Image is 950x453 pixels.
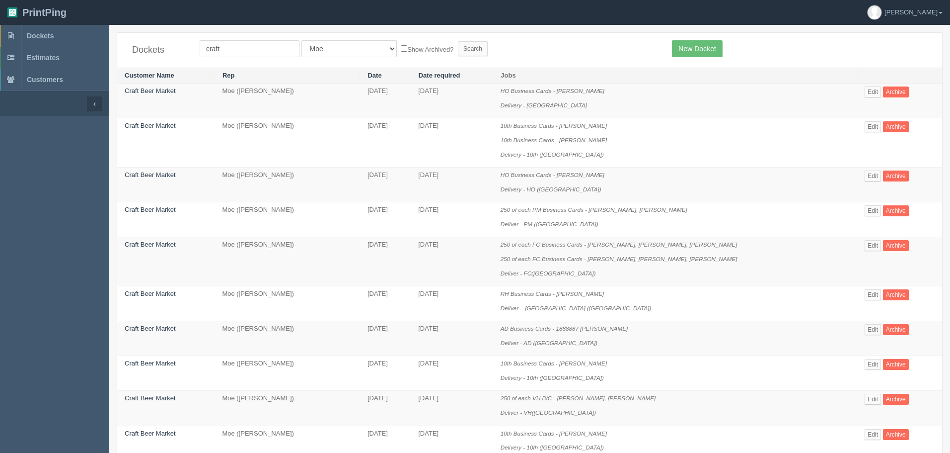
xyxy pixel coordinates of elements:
[501,360,607,366] i: 10th Business Cards - [PERSON_NAME]
[411,237,493,286] td: [DATE]
[672,40,722,57] a: New Docket
[360,391,411,426] td: [DATE]
[27,32,54,40] span: Dockets
[883,394,909,405] a: Archive
[865,205,881,216] a: Edit
[360,237,411,286] td: [DATE]
[215,321,360,356] td: Moe ([PERSON_NAME])
[501,206,687,213] i: 250 of each PM Business Cards - [PERSON_NAME], [PERSON_NAME]
[125,430,176,437] a: Craft Beer Market
[411,84,493,118] td: [DATE]
[865,324,881,335] a: Edit
[411,202,493,237] td: [DATE]
[215,202,360,237] td: Moe ([PERSON_NAME])
[865,240,881,251] a: Edit
[501,409,596,416] i: Deliver - VH([GEOGRAPHIC_DATA])
[501,256,737,262] i: 250 of each FC Business Cards - [PERSON_NAME], [PERSON_NAME], [PERSON_NAME]
[401,45,407,52] input: Show Archived?
[360,286,411,321] td: [DATE]
[360,321,411,356] td: [DATE]
[865,289,881,300] a: Edit
[501,325,628,332] i: AD Business Cards - 1888887 [PERSON_NAME]
[501,305,652,311] i: Deliver – [GEOGRAPHIC_DATA] ([GEOGRAPHIC_DATA])
[215,391,360,426] td: Moe ([PERSON_NAME])
[125,290,176,297] a: Craft Beer Market
[883,289,909,300] a: Archive
[868,5,881,19] img: avatar_default-7531ab5dedf162e01f1e0bb0964e6a185e93c5c22dfe317fb01d7f8cd2b1632c.jpg
[501,395,656,401] i: 250 of each VH B/C - [PERSON_NAME], [PERSON_NAME]
[215,118,360,168] td: Moe ([PERSON_NAME])
[883,429,909,440] a: Archive
[125,241,176,248] a: Craft Beer Market
[883,87,909,97] a: Archive
[501,122,607,129] i: 10th Business Cards - [PERSON_NAME]
[501,186,601,192] i: Delivery - HO ([GEOGRAPHIC_DATA])
[411,356,493,391] td: [DATE]
[215,286,360,321] td: Moe ([PERSON_NAME])
[865,394,881,405] a: Edit
[125,87,176,94] a: Craft Beer Market
[501,444,604,451] i: Delivery - 10th ([GEOGRAPHIC_DATA])
[883,205,909,216] a: Archive
[411,168,493,202] td: [DATE]
[27,76,63,84] span: Customers
[501,340,597,346] i: Deliver - AD ([GEOGRAPHIC_DATA])
[411,391,493,426] td: [DATE]
[493,68,858,84] th: Jobs
[501,172,604,178] i: HO Business Cards - [PERSON_NAME]
[419,72,460,79] a: Date required
[883,240,909,251] a: Archive
[883,359,909,370] a: Archive
[411,118,493,168] td: [DATE]
[360,202,411,237] td: [DATE]
[367,72,381,79] a: Date
[215,168,360,202] td: Moe ([PERSON_NAME])
[222,72,235,79] a: Rep
[125,394,176,402] a: Craft Beer Market
[501,270,596,276] i: Deliver - FC([GEOGRAPHIC_DATA])
[200,40,299,57] input: Customer Name
[865,121,881,132] a: Edit
[125,360,176,367] a: Craft Beer Market
[125,72,174,79] a: Customer Name
[501,88,604,94] i: HO Business Cards - [PERSON_NAME]
[7,7,17,17] img: logo-3e63b451c926e2ac314895c53de4908e5d424f24456219fb08d385ab2e579770.png
[411,321,493,356] td: [DATE]
[501,221,598,227] i: Deliver - PM ([GEOGRAPHIC_DATA])
[132,45,185,55] h4: Dockets
[125,325,176,332] a: Craft Beer Market
[215,84,360,118] td: Moe ([PERSON_NAME])
[360,168,411,202] td: [DATE]
[865,429,881,440] a: Edit
[501,430,607,437] i: 10th Business Cards - [PERSON_NAME]
[501,374,604,381] i: Delivery - 10th ([GEOGRAPHIC_DATA])
[501,137,607,143] i: 10th Business Cards - [PERSON_NAME]
[883,324,909,335] a: Archive
[360,356,411,391] td: [DATE]
[883,121,909,132] a: Archive
[865,171,881,181] a: Edit
[501,151,604,158] i: Delivery - 10th ([GEOGRAPHIC_DATA])
[125,206,176,213] a: Craft Beer Market
[458,41,488,56] input: Search
[411,286,493,321] td: [DATE]
[215,356,360,391] td: Moe ([PERSON_NAME])
[215,237,360,286] td: Moe ([PERSON_NAME])
[125,122,176,129] a: Craft Beer Market
[360,84,411,118] td: [DATE]
[501,102,587,108] i: Delivery - [GEOGRAPHIC_DATA]
[401,43,453,55] label: Show Archived?
[865,87,881,97] a: Edit
[360,118,411,168] td: [DATE]
[125,171,176,179] a: Craft Beer Market
[865,359,881,370] a: Edit
[501,241,737,248] i: 250 of each FC Business Cards - [PERSON_NAME], [PERSON_NAME], [PERSON_NAME]
[27,54,60,62] span: Estimates
[883,171,909,181] a: Archive
[501,290,604,297] i: RH Business Cards - [PERSON_NAME]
